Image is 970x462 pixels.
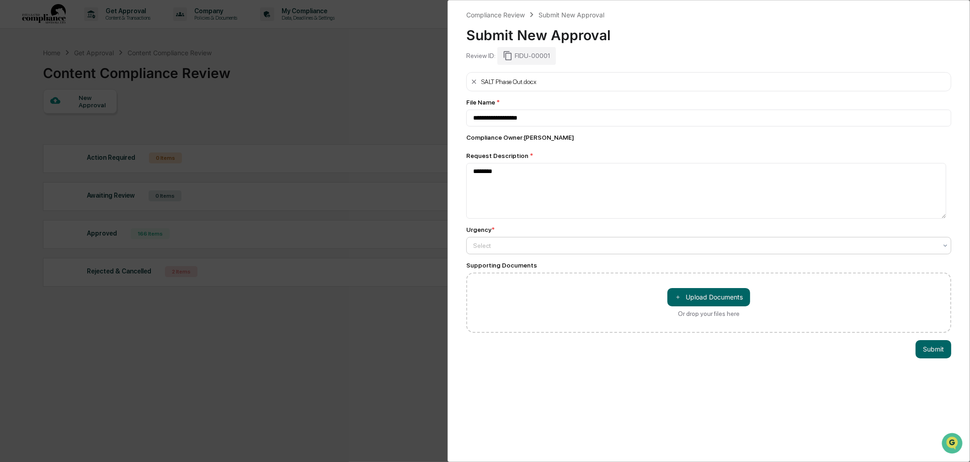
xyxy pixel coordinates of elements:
[18,115,59,124] span: Preclearance
[497,47,556,64] div: FIDU-00001
[63,111,117,128] a: 🗄️Attestations
[9,116,16,123] div: 🖐️
[9,19,166,34] p: How can we help?
[64,154,111,162] a: Powered byPylon
[678,310,740,317] div: Or drop your files here
[5,129,61,145] a: 🔎Data Lookup
[5,111,63,128] a: 🖐️Preclearance
[466,99,951,106] div: File Name
[916,340,951,358] button: Submit
[91,155,111,162] span: Pylon
[18,132,58,142] span: Data Lookup
[31,70,150,79] div: Start new chat
[9,70,26,86] img: 1746055101610-c473b297-6a78-478c-a979-82029cc54cd1
[941,432,965,457] iframe: Open customer support
[466,11,525,19] div: Compliance Review
[667,288,750,306] button: Or drop your files here
[66,116,74,123] div: 🗄️
[31,79,116,86] div: We're available if you need us!
[466,262,951,269] div: Supporting Documents
[155,73,166,84] button: Start new chat
[466,20,951,43] div: Submit New Approval
[9,133,16,141] div: 🔎
[466,134,951,141] div: Compliance Owner : [PERSON_NAME]
[466,152,951,159] div: Request Description
[538,11,604,19] div: Submit New Approval
[466,226,495,233] div: Urgency
[481,78,536,85] div: SALT Phase Out.docx
[466,52,496,59] div: Review ID:
[75,115,113,124] span: Attestations
[675,293,681,301] span: ＋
